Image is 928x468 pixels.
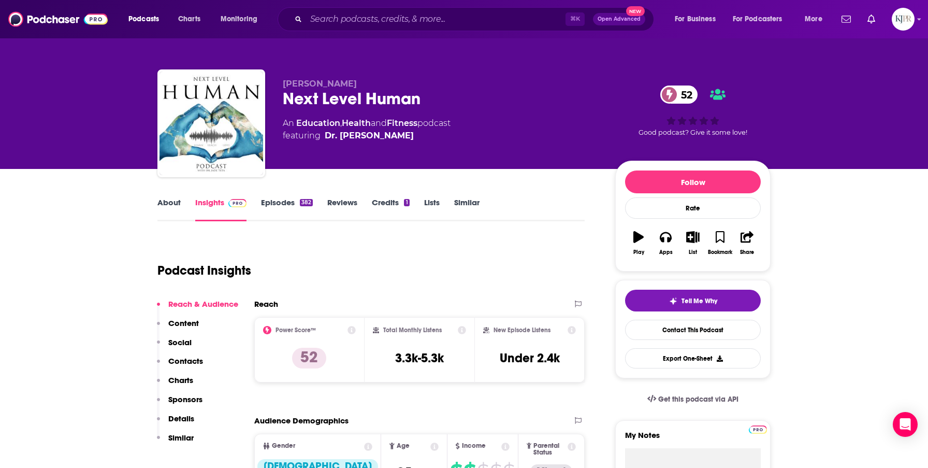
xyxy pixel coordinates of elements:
[342,118,371,128] a: Health
[625,320,761,340] a: Contact This Podcast
[424,197,440,221] a: Lists
[892,8,915,31] button: Show profile menu
[397,443,410,449] span: Age
[625,171,761,193] button: Follow
[128,12,159,26] span: Podcasts
[798,11,835,27] button: open menu
[168,414,194,423] p: Details
[652,224,679,262] button: Apps
[261,197,313,221] a: Episodes382
[178,12,200,26] span: Charts
[157,356,203,375] button: Contacts
[157,414,194,433] button: Details
[593,13,645,25] button: Open AdvancedNew
[863,10,879,28] a: Show notifications dropdown
[283,79,357,89] span: [PERSON_NAME]
[625,430,761,448] label: My Notes
[892,8,915,31] img: User Profile
[306,11,565,27] input: Search podcasts, credits, & more...
[625,348,761,368] button: Export One-Sheet
[221,12,257,26] span: Monitoring
[404,199,409,206] div: 1
[660,86,698,104] a: 52
[157,263,251,278] h1: Podcast Insights
[533,443,565,456] span: Parental Status
[454,197,480,221] a: Similar
[340,118,342,128] span: ,
[275,327,316,334] h2: Power Score™
[254,299,278,309] h2: Reach
[228,199,247,207] img: Podchaser Pro
[327,197,357,221] a: Reviews
[598,17,641,22] span: Open Advanced
[726,11,798,27] button: open menu
[395,350,444,366] h3: 3.3k-5.3k
[372,197,409,221] a: Credits1
[292,348,326,368] p: 52
[679,224,706,262] button: List
[383,327,442,334] h2: Total Monthly Listens
[171,11,207,27] a: Charts
[283,117,451,142] div: An podcast
[254,416,349,426] h2: Audience Demographics
[157,433,194,452] button: Similar
[500,350,560,366] h3: Under 2.4k
[287,7,664,31] div: Search podcasts, credits, & more...
[625,224,652,262] button: Play
[195,197,247,221] a: InsightsPodchaser Pro
[168,356,203,366] p: Contacts
[462,443,486,449] span: Income
[157,197,181,221] a: About
[213,11,271,27] button: open menu
[565,12,585,26] span: ⌘ K
[325,130,414,142] a: Dr. Jade Anthony Teta
[168,394,202,404] p: Sponsors
[837,10,855,28] a: Show notifications dropdown
[671,86,698,104] span: 52
[168,337,192,347] p: Social
[296,118,340,128] a: Education
[371,118,387,128] span: and
[749,424,767,434] a: Pro website
[615,79,771,143] div: 52Good podcast? Give it some love!
[892,8,915,31] span: Logged in as KJPRpodcast
[734,224,761,262] button: Share
[300,199,313,206] div: 382
[157,375,193,394] button: Charts
[669,297,677,305] img: tell me why sparkle
[168,375,193,385] p: Charts
[740,249,754,256] div: Share
[706,224,733,262] button: Bookmark
[682,297,717,305] span: Tell Me Why
[157,337,192,357] button: Social
[168,299,238,309] p: Reach & Audience
[160,72,263,175] img: Next Level Human
[633,249,644,256] div: Play
[749,426,767,434] img: Podchaser Pro
[283,130,451,142] span: featuring
[157,394,202,414] button: Sponsors
[387,118,417,128] a: Fitness
[121,11,172,27] button: open menu
[272,443,295,449] span: Gender
[626,6,645,16] span: New
[168,318,199,328] p: Content
[157,299,238,318] button: Reach & Audience
[805,12,822,26] span: More
[893,412,918,437] div: Open Intercom Messenger
[658,395,738,404] span: Get this podcast via API
[639,129,747,136] span: Good podcast? Give it some love!
[494,327,550,334] h2: New Episode Listens
[625,197,761,219] div: Rate
[659,249,673,256] div: Apps
[157,318,199,337] button: Content
[168,433,194,443] p: Similar
[708,249,732,256] div: Bookmark
[639,387,747,412] a: Get this podcast via API
[675,12,716,26] span: For Business
[668,11,729,27] button: open menu
[733,12,782,26] span: For Podcasters
[8,9,108,29] a: Podchaser - Follow, Share and Rate Podcasts
[625,290,761,311] button: tell me why sparkleTell Me Why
